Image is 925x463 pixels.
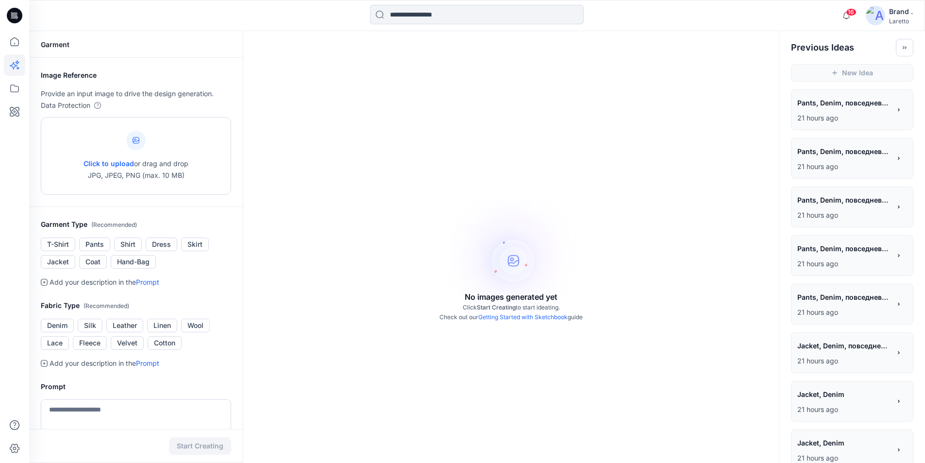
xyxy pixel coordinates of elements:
span: Pants, Denim, повседневный стиль [797,241,890,256]
button: Velvet [111,336,144,350]
span: Jacket, Denim [797,387,890,401]
span: Pants, Denim, повседневный стиль [797,193,890,207]
p: September 18, 2025 [797,258,891,270]
a: Prompt [136,278,159,286]
img: avatar [866,6,885,25]
button: Coat [79,255,107,269]
button: Wool [181,319,210,332]
p: Add your description in the [50,358,159,369]
h2: Previous Ideas [791,42,854,53]
button: Denim [41,319,74,332]
h2: Prompt [41,381,231,393]
button: Fleece [73,336,107,350]
span: ( Recommended ) [84,302,129,309]
h2: Image Reference [41,69,231,81]
span: Pants, Denim, повседневный стиль [797,144,890,158]
button: Hand-Bag [111,255,156,269]
button: Pants [79,238,110,251]
span: Jacket, Denim, повседневный стиль [797,339,890,353]
p: Add your description in the [50,276,159,288]
p: September 18, 2025 [797,355,891,367]
p: Click to start ideating. Check out our guide [439,303,583,322]
h2: Garment Type [41,219,231,231]
p: September 18, 2025 [797,161,891,172]
p: Data Protection [41,100,90,111]
div: Laretto [889,17,913,25]
p: September 18, 2025 [797,209,891,221]
p: September 18, 2025 [797,112,891,124]
span: Pants, Denim, повседневный стиль [797,96,890,110]
h2: Fabric Type [41,300,231,312]
button: Silk [78,319,102,332]
p: Provide an input image to drive the design generation. [41,88,231,100]
button: Shirt [114,238,142,251]
span: Start Creating [477,304,516,311]
button: Dress [146,238,177,251]
div: Brand . [889,6,913,17]
button: Skirt [181,238,209,251]
button: Cotton [148,336,182,350]
p: September 18, 2025 [797,307,891,318]
button: Toggle idea bar [896,39,913,56]
span: 16 [846,8,857,16]
span: Click to upload [84,159,134,168]
p: September 18, 2025 [797,404,891,415]
button: T-Shirt [41,238,75,251]
a: Prompt [136,359,159,367]
a: Getting Started with Sketchbook [478,313,568,321]
button: Linen [147,319,177,332]
span: Pants, Denim, повседневный стиль [797,290,890,304]
button: Leather [106,319,143,332]
p: No images generated yet [465,291,557,303]
span: ( Recommended ) [91,221,137,228]
p: or drag and drop JPG, JPEG, PNG (max. 10 MB) [84,158,188,181]
span: Jacket, Denim [797,436,890,450]
button: Lace [41,336,69,350]
button: Jacket [41,255,75,269]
